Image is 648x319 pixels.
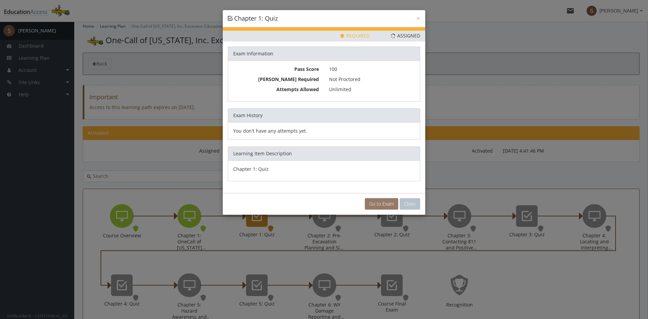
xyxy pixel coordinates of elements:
span: Exam History [233,112,263,118]
button: × [416,15,420,22]
p: Unlimited [329,86,415,93]
span: Assigned [391,32,420,39]
div: You don't have any attempts yet. [233,128,415,134]
p: Not Proctored [329,76,415,83]
div: Learning Item Description [228,147,420,160]
span: Required [340,32,370,39]
a: Go to Exam [365,198,398,210]
strong: [PERSON_NAME] Required [258,76,319,82]
strong: Pass Score [294,66,319,72]
span: Chapter 1: Quiz [234,14,278,22]
p: 100 [329,66,415,73]
strong: Attempts Allowed [276,86,319,92]
p: Chapter 1: Quiz [233,166,415,172]
button: Close [400,198,420,210]
span: Exam Information [233,50,273,57]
